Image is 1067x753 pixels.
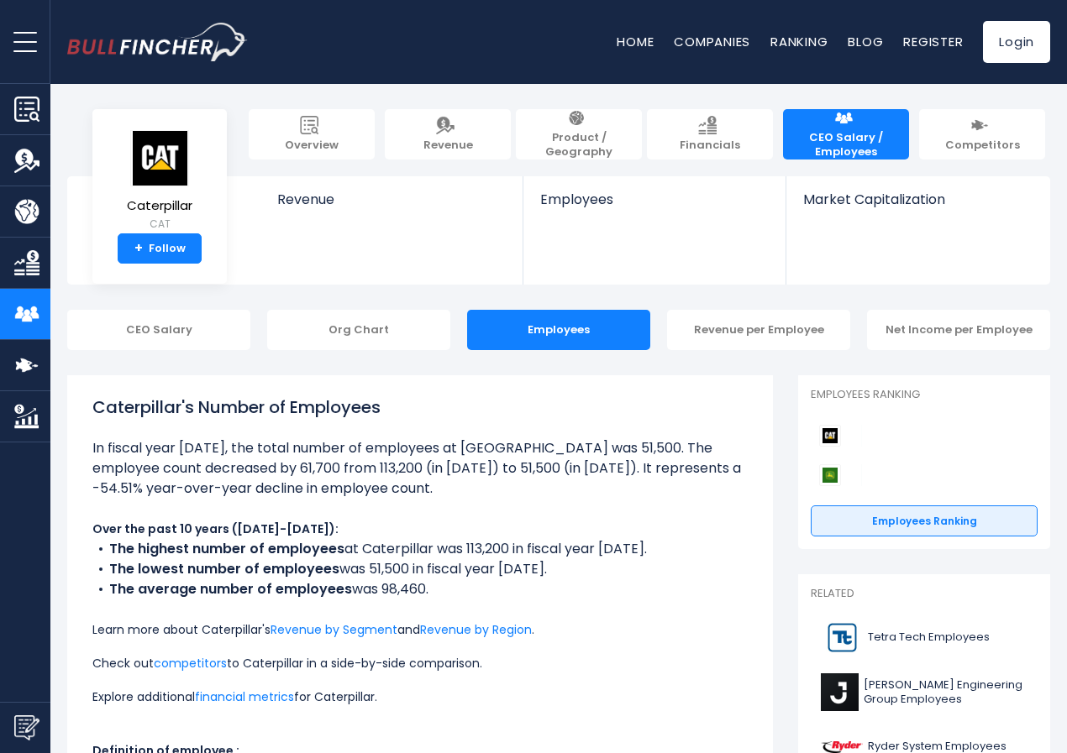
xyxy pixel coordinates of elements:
a: [PERSON_NAME] Engineering Group Employees [811,669,1038,715]
a: +Follow [118,233,202,264]
span: Competitors [945,139,1020,153]
img: TTEK logo [821,619,863,656]
span: Caterpillar [127,199,192,213]
span: [PERSON_NAME] Engineering Group Employees [864,678,1028,707]
li: In fiscal year [DATE], the total number of employees at [GEOGRAPHIC_DATA] was 51,500. The employe... [92,438,748,499]
b: Over the past 10 years ([DATE]-[DATE]): [92,520,339,537]
p: Explore additional for Caterpillar. [92,687,748,707]
img: J logo [821,673,859,711]
div: Net Income per Employee [867,310,1050,350]
img: Caterpillar competitors logo [819,425,841,447]
a: Employees [523,176,785,236]
span: Revenue [423,139,473,153]
a: Financials [647,109,773,159]
a: Register [903,33,963,50]
small: CAT [127,217,192,232]
a: Tetra Tech Employees [811,614,1038,661]
a: Home [617,33,654,50]
div: Employees [467,310,650,350]
img: Deere & Company competitors logo [819,464,841,486]
p: Related [811,587,1038,601]
p: Learn more about Caterpillar's and . [92,620,748,640]
span: Financials [680,139,740,153]
a: Product / Geography [516,109,642,159]
p: Employees Ranking [811,388,1038,402]
a: Login [983,21,1050,63]
div: Org Chart [267,310,450,350]
a: Revenue by Segment [271,621,397,638]
span: Overview [285,139,339,153]
span: Revenue [277,191,507,207]
p: Check out to Caterpillar in a side-by-side comparison. [92,653,748,673]
a: Revenue [385,109,511,159]
span: CEO Salary / Employees [791,131,901,159]
h1: Caterpillar's Number of Employees [92,395,748,420]
a: Employees Ranking [811,505,1038,537]
img: bullfincher logo [67,23,248,61]
span: Market Capitalization [803,191,1032,207]
a: competitors [154,655,227,672]
span: Tetra Tech Employees [868,630,990,645]
div: CEO Salary [67,310,250,350]
b: The highest number of employees [109,539,344,558]
a: Competitors [919,109,1045,159]
a: financial metrics [195,688,294,705]
a: Overview [249,109,375,159]
li: was 51,500 in fiscal year [DATE]. [92,559,748,579]
span: Employees [540,191,768,207]
li: at Caterpillar was 113,200 in fiscal year [DATE]. [92,539,748,559]
a: Go to homepage [67,23,248,61]
a: Revenue [260,176,523,236]
b: The average number of employees [109,579,352,599]
a: Revenue by Region [420,621,532,638]
strong: + [134,241,143,256]
a: Ranking [770,33,828,50]
span: Product / Geography [524,131,633,159]
a: Market Capitalization [786,176,1049,236]
a: CEO Salary / Employees [783,109,909,159]
a: Caterpillar CAT [126,129,193,234]
a: Companies [674,33,750,50]
li: was 98,460. [92,579,748,599]
div: Revenue per Employee [667,310,850,350]
b: The lowest number of employees [109,559,339,578]
a: Blog [848,33,883,50]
